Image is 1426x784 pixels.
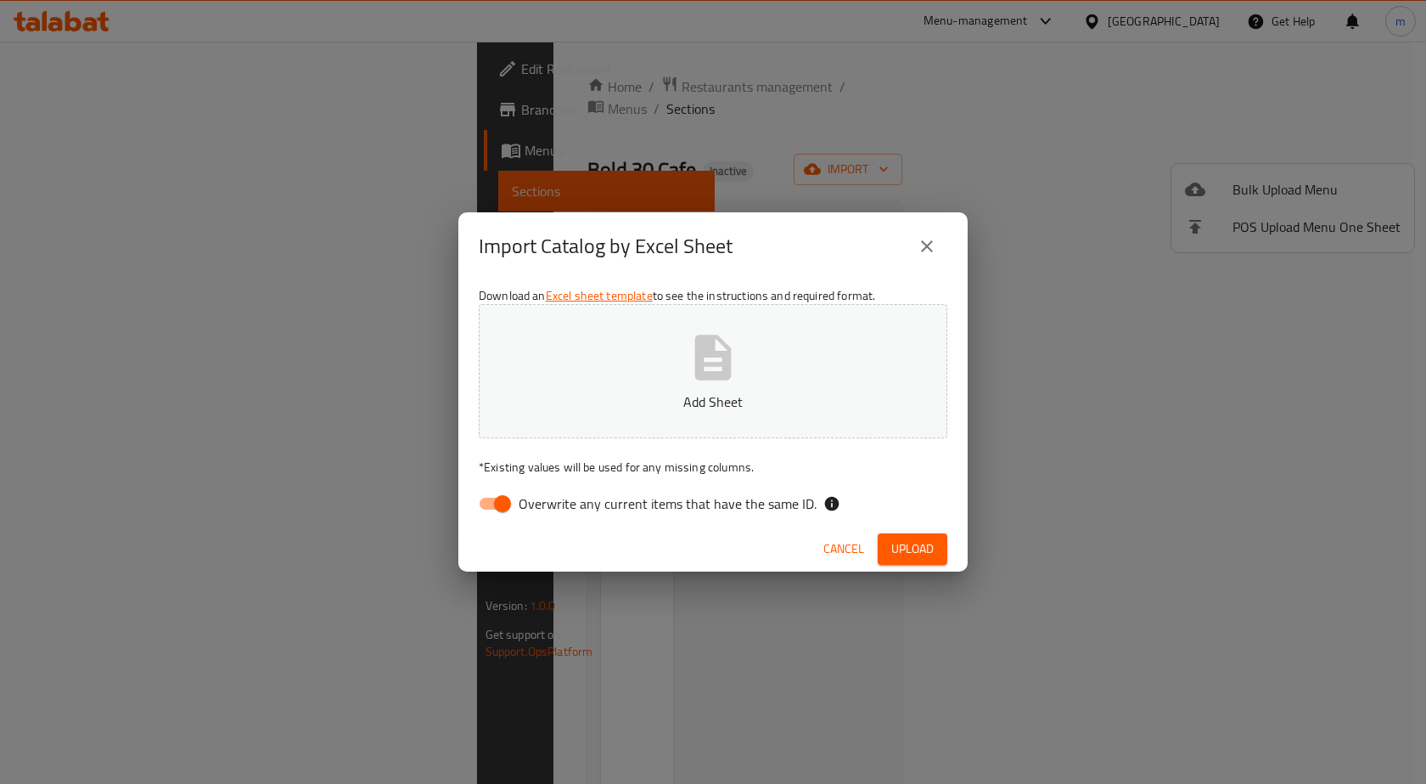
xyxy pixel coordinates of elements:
[907,226,947,267] button: close
[505,392,921,412] p: Add Sheet
[546,285,653,307] a: Excel sheet template
[823,495,840,512] svg: If the overwrite option isn't selected, then the items that match an existing ID will be ignored ...
[519,494,817,514] span: Overwrite any current items that have the same ID.
[479,233,733,260] h2: Import Catalog by Excel Sheet
[878,533,947,565] button: Upload
[891,539,934,560] span: Upload
[817,533,871,565] button: Cancel
[458,280,968,527] div: Download an to see the instructions and required format.
[823,539,864,560] span: Cancel
[479,304,947,438] button: Add Sheet
[479,459,947,476] p: Existing values will be used for any missing columns.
